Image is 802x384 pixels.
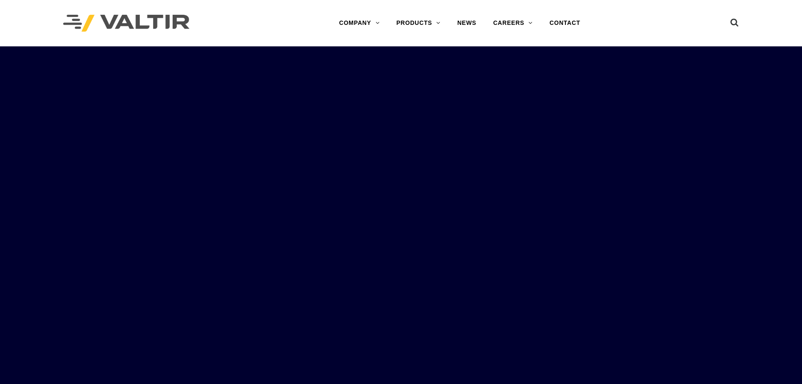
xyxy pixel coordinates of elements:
a: CAREERS [485,15,541,32]
img: Valtir [63,15,189,32]
a: PRODUCTS [388,15,449,32]
a: COMPANY [330,15,388,32]
a: CONTACT [541,15,589,32]
a: NEWS [449,15,485,32]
